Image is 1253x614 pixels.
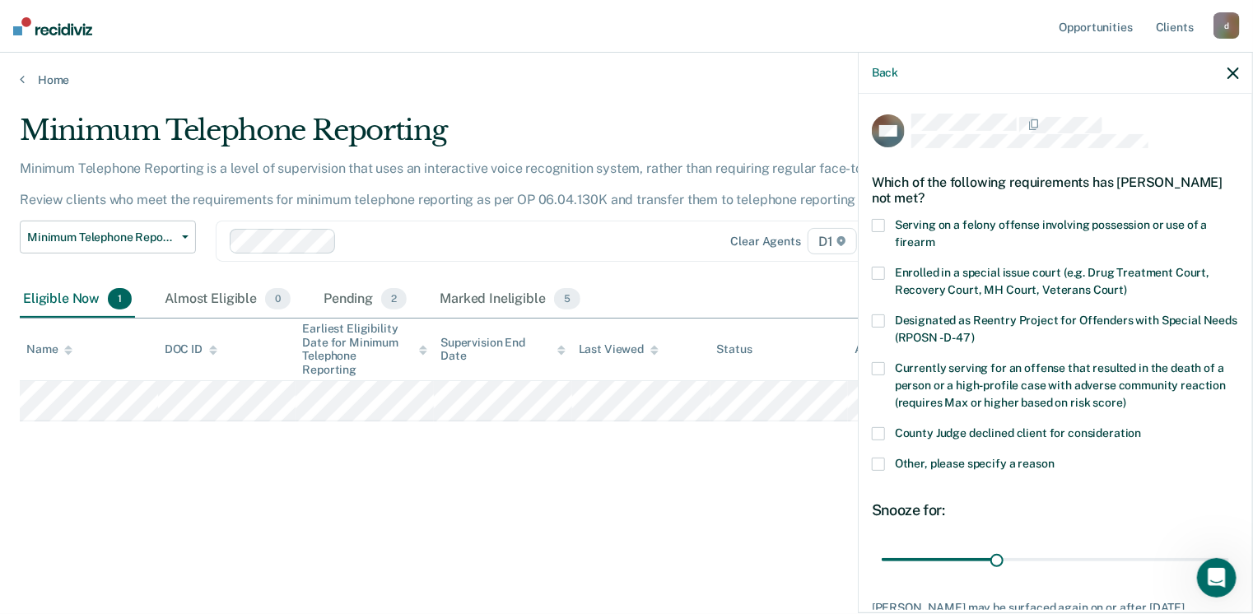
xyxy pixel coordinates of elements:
[381,288,407,309] span: 2
[731,235,801,249] div: Clear agents
[872,501,1239,519] div: Snooze for:
[895,314,1237,344] span: Designated as Reentry Project for Offenders with Special Needs (RPOSN - D-47)
[440,336,566,364] div: Supervision End Date
[27,230,175,244] span: Minimum Telephone Reporting
[265,288,291,309] span: 0
[895,426,1142,440] span: County Judge declined client for consideration
[872,161,1239,219] div: Which of the following requirements has [PERSON_NAME] not met?
[108,288,132,309] span: 1
[26,342,72,356] div: Name
[554,288,580,309] span: 5
[302,322,427,377] div: Earliest Eligibility Date for Minimum Telephone Reporting
[161,281,294,318] div: Almost Eligible
[872,66,898,80] button: Back
[808,228,857,254] span: D1
[895,266,1209,296] span: Enrolled in a special issue court (e.g. Drug Treatment Court, Recovery Court, MH Court, Veterans ...
[895,218,1208,249] span: Serving on a felony offense involving possession or use of a firearm
[436,281,584,318] div: Marked Ineligible
[855,342,932,356] div: Assigned to
[1213,12,1240,39] div: d
[13,17,92,35] img: Recidiviz
[1197,558,1237,598] iframe: Intercom live chat
[20,160,953,207] p: Minimum Telephone Reporting is a level of supervision that uses an interactive voice recognition ...
[20,114,960,160] div: Minimum Telephone Reporting
[717,342,752,356] div: Status
[895,457,1055,470] span: Other, please specify a reason
[320,281,410,318] div: Pending
[20,281,135,318] div: Eligible Now
[20,72,1233,87] a: Home
[165,342,217,356] div: DOC ID
[895,361,1226,409] span: Currently serving for an offense that resulted in the death of a person or a high-profile case wi...
[579,342,659,356] div: Last Viewed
